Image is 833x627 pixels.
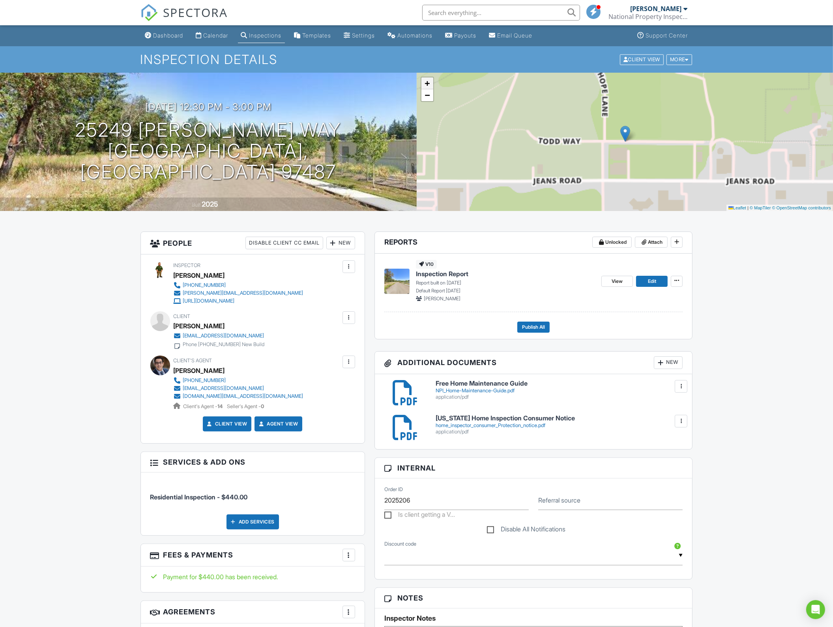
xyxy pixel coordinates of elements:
h6: Free Home Maintenance Guide [436,380,683,387]
div: Templates [303,32,331,39]
strong: 0 [261,403,264,409]
span: − [425,90,430,100]
h3: Fees & Payments [141,544,365,567]
h3: Services & Add ons [141,452,365,473]
h1: Inspection Details [140,53,693,66]
div: [PHONE_NUMBER]‬ [183,377,226,384]
span: Client's Agent [174,358,212,363]
h5: Inspector Notes [384,614,683,622]
a: Client View [206,420,247,428]
h3: Notes [375,588,693,608]
a: Zoom out [421,89,433,101]
div: application/pdf [436,429,683,435]
div: Add Services [227,514,279,529]
span: + [425,78,430,88]
div: 2025 [202,200,218,208]
div: National Property Inspections [609,13,688,21]
div: Payment for $440.00 has been received. [150,572,355,581]
span: Seller's Agent - [227,403,264,409]
span: SPECTORA [163,4,228,21]
h3: People [141,232,365,254]
div: New [326,237,355,249]
a: [URL][DOMAIN_NAME] [174,297,303,305]
a: Leaflet [728,205,746,210]
span: | [747,205,749,210]
div: Support Center [646,32,688,39]
a: © OpenStreetMap contributors [772,205,831,210]
div: [PERSON_NAME] [174,269,225,281]
div: Payouts [455,32,477,39]
div: New [654,356,683,369]
div: [EMAIL_ADDRESS][DOMAIN_NAME] [183,333,264,339]
strong: 14 [218,403,223,409]
a: [PERSON_NAME] [174,365,225,377]
span: Residential Inspection - $440.00 [150,493,248,501]
li: Service: Residential Inspection [150,478,355,508]
div: [PERSON_NAME] [631,5,682,13]
div: Inspections [249,32,282,39]
div: [PERSON_NAME] [174,320,225,332]
span: Client [174,313,191,319]
input: Search everything... [422,5,580,21]
h3: [DATE] 12:30 pm - 3:00 pm [145,102,271,112]
a: Dashboard [142,28,187,43]
a: SPECTORA [140,11,228,27]
div: home_inspector_consumer_Protection_notice.pdf [436,422,683,429]
a: [PHONE_NUMBER]‬ [174,377,303,384]
div: Dashboard [153,32,183,39]
div: NPI_Home-Maintenance-Guide.pdf [436,388,683,394]
a: Templates [291,28,335,43]
div: [PHONE_NUMBER] [183,282,226,288]
h3: Additional Documents [375,352,693,374]
div: [URL][DOMAIN_NAME] [183,298,235,304]
span: Inspector [174,262,201,268]
div: Automations [398,32,433,39]
a: [PERSON_NAME][EMAIL_ADDRESS][DOMAIN_NAME] [174,289,303,297]
a: Client View [619,56,666,62]
a: Calendar [193,28,232,43]
span: Built [192,202,200,208]
img: Marker [620,126,630,142]
label: Referral source [538,496,580,505]
a: Email Queue [486,28,536,43]
div: [DOMAIN_NAME][EMAIL_ADDRESS][DOMAIN_NAME] [183,393,303,399]
h3: Internal [375,458,693,478]
img: The Best Home Inspection Software - Spectora [140,4,158,21]
div: Open Intercom Messenger [806,600,825,619]
a: Automations (Basic) [385,28,436,43]
div: [EMAIL_ADDRESS][DOMAIN_NAME] [183,385,264,392]
a: Settings [341,28,378,43]
label: Order ID [384,486,403,493]
div: Calendar [204,32,228,39]
div: Email Queue [498,32,533,39]
a: Payouts [442,28,480,43]
div: Settings [352,32,375,39]
a: [EMAIL_ADDRESS][DOMAIN_NAME] [174,384,303,392]
div: Client View [620,54,664,65]
h3: Agreements [141,601,365,623]
div: More [666,54,692,65]
a: [DOMAIN_NAME][EMAIL_ADDRESS][DOMAIN_NAME] [174,392,303,400]
a: [US_STATE] Home Inspection Consumer Notice home_inspector_consumer_Protection_notice.pdf applicat... [436,415,683,435]
label: Disable All Notifications [487,525,565,535]
label: Discount code [384,540,416,548]
a: Zoom in [421,77,433,89]
a: [PHONE_NUMBER] [174,281,303,289]
div: application/pdf [436,394,683,400]
div: [PERSON_NAME][EMAIL_ADDRESS][DOMAIN_NAME] [183,290,303,296]
h1: 25249 [PERSON_NAME] Way [GEOGRAPHIC_DATA], [GEOGRAPHIC_DATA] 97487 [13,120,404,182]
div: Phone [PHONE_NUMBER] New Build [183,341,265,348]
label: Is client getting a VA loan? [384,511,455,521]
a: © MapTiler [750,205,771,210]
h6: [US_STATE] Home Inspection Consumer Notice [436,415,683,422]
span: Client's Agent - [183,403,224,409]
a: Agent View [257,420,298,428]
a: Support Center [635,28,691,43]
a: Free Home Maintenance Guide NPI_Home-Maintenance-Guide.pdf application/pdf [436,380,683,400]
a: [EMAIL_ADDRESS][DOMAIN_NAME] [174,332,265,340]
a: Inspections [238,28,285,43]
div: Disable Client CC Email [245,237,323,249]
